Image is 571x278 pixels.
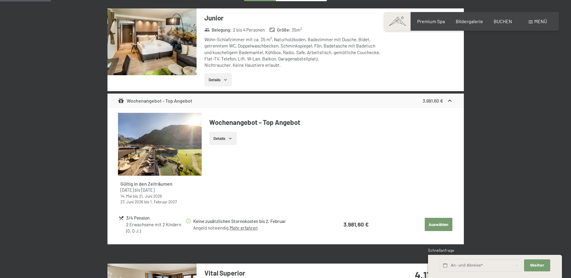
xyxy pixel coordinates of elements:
[120,199,199,205] div: bis
[107,8,197,75] img: mss_renderimg.php
[193,218,318,225] div: Keine zusätzlichen Stornokosten bis 2. Februar
[150,199,177,204] time: 01.02.2027
[534,18,547,24] span: Menü
[204,73,232,86] button: Details
[193,225,318,231] div: Angeld notwendig.
[204,36,383,68] div: Wohn-Schlafzimmer mit ca. 35 m², Naturholzboden, Badezimmer mit Dusche, Bidet, getrenntem WC, Dop...
[343,221,369,228] strong: 3.981,60 €
[120,187,134,193] time: 31.08.2025
[118,113,202,176] img: mss_renderimg.php
[204,27,232,33] strong: Belegung :
[209,118,453,127] h4: Wochenangebot - Top Angebot
[120,193,132,199] time: 14.05.2026
[456,18,483,24] a: Bildergalerie
[423,98,443,103] strong: 3.981,60 €
[209,132,237,145] button: Details
[120,187,199,193] div: bis
[524,259,550,272] button: Weiter
[126,221,185,234] div: 2 Erwachsene mit 2 Kindern (0, 0 J.)
[120,193,199,199] div: bis
[107,94,464,108] div: Wochenangebot - Top Angebot3.981,60 €
[204,268,383,278] h3: Vital Superior
[233,27,265,33] span: 2 bis 4 Personen
[118,97,192,104] div: Wochenangebot - Top Angebot
[120,199,143,204] time: 27.06.2026
[425,218,452,231] button: Auswählen
[230,225,258,230] a: Mehr erfahren
[417,18,445,24] a: Premium Spa
[494,18,512,24] a: BUCHEN
[141,187,154,193] time: 12.04.2026
[120,181,172,187] strong: Gültig in den Zeiträumen
[428,248,454,253] span: Schnellanfrage
[204,13,383,23] h3: Junior
[139,193,162,199] time: 21.06.2026
[292,27,302,33] span: 35 m²
[269,27,290,33] strong: Größe :
[530,263,544,268] span: Weiter
[126,215,185,221] div: 3/4 Pension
